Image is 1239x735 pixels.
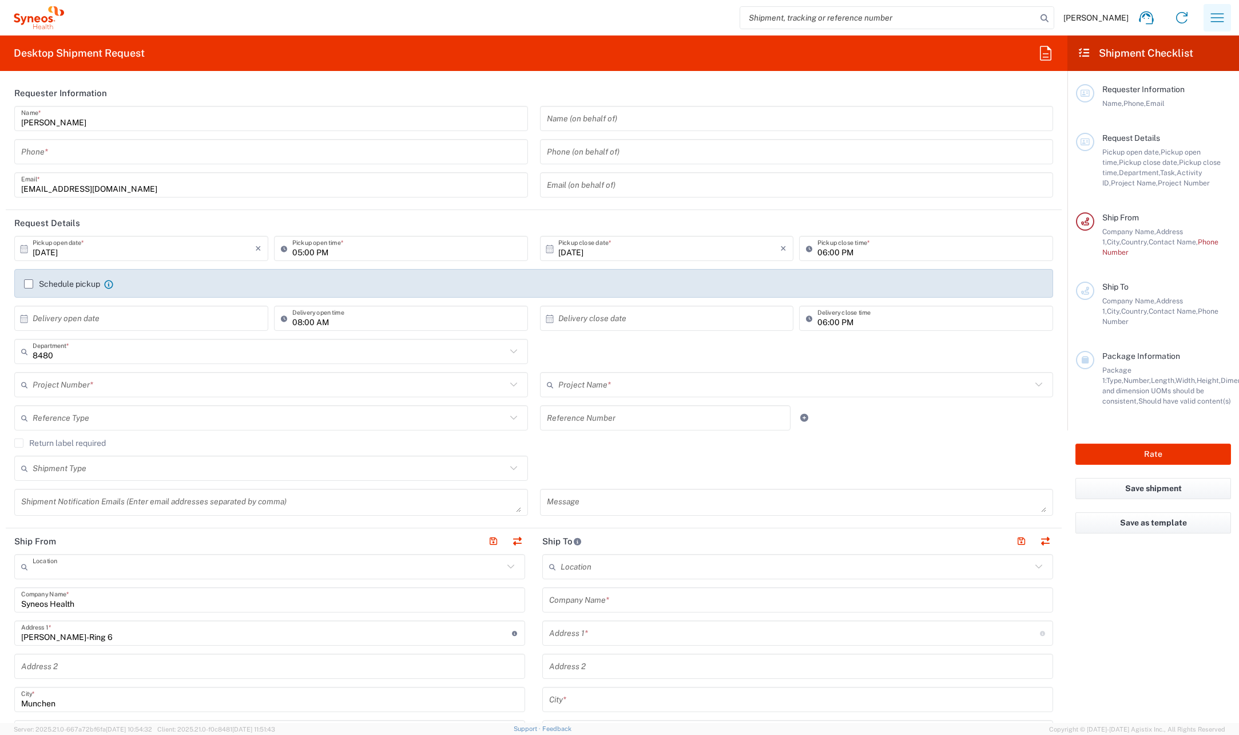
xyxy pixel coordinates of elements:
span: [DATE] 10:54:32 [106,726,152,733]
span: Length, [1151,376,1176,385]
span: Client: 2025.21.0-f0c8481 [157,726,275,733]
span: Server: 2025.21.0-667a72bf6fa [14,726,152,733]
label: Schedule pickup [24,279,100,289]
span: Name, [1102,99,1123,108]
span: Package 1: [1102,366,1131,385]
span: Country, [1121,307,1149,315]
h2: Requester Information [14,88,107,99]
span: Should have valid content(s) [1138,397,1231,405]
span: Project Name, [1111,179,1158,187]
span: Contact Name, [1149,307,1198,315]
span: Type, [1106,376,1123,385]
span: Contact Name, [1149,238,1198,246]
span: Pickup open date, [1102,148,1161,156]
span: Copyright © [DATE]-[DATE] Agistix Inc., All Rights Reserved [1049,724,1225,734]
span: [DATE] 11:51:43 [232,726,275,733]
span: Package Information [1102,351,1180,361]
h2: Request Details [14,218,80,229]
i: × [255,239,261,258]
span: Ship From [1102,213,1139,222]
span: Company Name, [1102,297,1156,305]
i: × [780,239,787,258]
span: Task, [1160,168,1177,177]
button: Save as template [1075,512,1231,534]
span: Number, [1123,376,1151,385]
a: Add Reference [796,410,812,426]
h2: Ship From [14,536,56,547]
h2: Ship To [542,536,582,547]
h2: Shipment Checklist [1078,46,1193,60]
label: Return label required [14,438,106,448]
h2: Desktop Shipment Request [14,46,145,60]
span: Email [1146,99,1165,108]
span: Company Name, [1102,227,1156,236]
span: Department, [1119,168,1160,177]
button: Save shipment [1075,478,1231,499]
span: [PERSON_NAME] [1063,13,1129,23]
span: Country, [1121,238,1149,246]
input: Shipment, tracking or reference number [740,7,1037,29]
button: Rate [1075,444,1231,465]
span: Pickup close date, [1119,158,1179,167]
span: Requester Information [1102,85,1185,94]
span: Phone, [1123,99,1146,108]
span: City, [1107,307,1121,315]
span: Project Number [1158,179,1210,187]
a: Support [514,725,542,732]
span: Width, [1176,376,1197,385]
span: Height, [1197,376,1221,385]
a: Feedback [542,725,571,732]
span: Request Details [1102,133,1160,143]
span: Ship To [1102,282,1129,291]
span: City, [1107,238,1121,246]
